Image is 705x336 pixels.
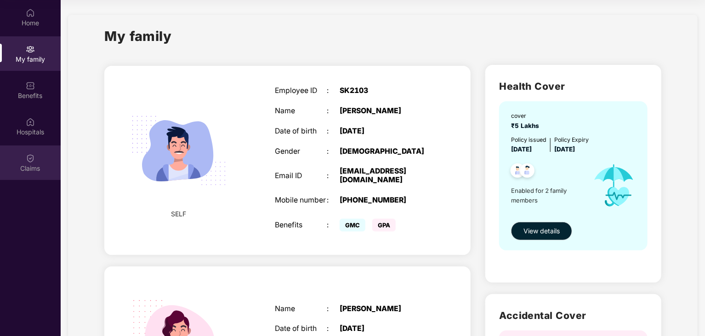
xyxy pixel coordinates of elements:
div: : [327,196,340,205]
div: : [327,127,340,136]
div: Mobile number [275,196,327,205]
h2: Health Cover [499,79,648,94]
img: svg+xml;base64,PHN2ZyBpZD0iSG9tZSIgeG1sbnM9Imh0dHA6Ly93d3cudzMub3JnLzIwMDAvc3ZnIiB3aWR0aD0iMjAiIG... [26,8,35,17]
div: Gender [275,147,327,156]
div: Policy Expiry [554,135,589,144]
div: Employee ID [275,87,327,95]
div: SK2103 [340,87,431,95]
div: Policy issued [511,135,546,144]
div: Email ID [275,172,327,180]
img: svg+xml;base64,PHN2ZyBpZD0iSG9zcGl0YWxzIiB4bWxucz0iaHR0cDovL3d3dy53My5vcmcvMjAwMC9zdmciIHdpZHRoPS... [26,117,35,127]
span: [DATE] [511,145,532,153]
div: Name [275,305,327,313]
div: Date of birth [275,127,327,136]
div: Name [275,107,327,116]
div: : [327,147,340,156]
div: [DATE] [340,127,431,136]
div: : [327,305,340,313]
div: Benefits [275,221,327,230]
span: GPA [372,219,396,232]
div: Date of birth [275,324,327,333]
span: GMC [340,219,365,232]
span: SELF [171,209,187,219]
h1: My family [104,26,172,46]
div: [DEMOGRAPHIC_DATA] [340,147,431,156]
img: svg+xml;base64,PHN2ZyBpZD0iQmVuZWZpdHMiIHhtbG5zPSJodHRwOi8vd3d3LnczLm9yZy8yMDAwL3N2ZyIgd2lkdGg9Ij... [26,81,35,90]
div: : [327,87,340,95]
button: View details [511,222,572,240]
div: [PERSON_NAME] [340,107,431,116]
img: svg+xml;base64,PHN2ZyB4bWxucz0iaHR0cDovL3d3dy53My5vcmcvMjAwMC9zdmciIHdpZHRoPSI0OC45NDMiIGhlaWdodD... [506,161,529,183]
span: View details [523,226,560,236]
img: icon [585,154,643,217]
img: svg+xml;base64,PHN2ZyBpZD0iQ2xhaW0iIHhtbG5zPSJodHRwOi8vd3d3LnczLm9yZy8yMDAwL3N2ZyIgd2lkdGg9IjIwIi... [26,154,35,163]
div: : [327,107,340,116]
div: : [327,221,340,230]
div: : [327,172,340,180]
span: ₹5 Lakhs [511,122,543,129]
div: cover [511,111,543,120]
span: Enabled for 2 family members [511,186,585,205]
img: svg+xml;base64,PHN2ZyB3aWR0aD0iMjAiIGhlaWdodD0iMjAiIHZpZXdCb3g9IjAgMCAyMCAyMCIgZmlsbD0ibm9uZSIgeG... [26,45,35,54]
span: [DATE] [554,145,575,153]
div: : [327,324,340,333]
h2: Accidental Cover [499,308,648,323]
div: [PHONE_NUMBER] [340,196,431,205]
div: [EMAIL_ADDRESS][DOMAIN_NAME] [340,167,431,185]
div: [PERSON_NAME] [340,305,431,313]
img: svg+xml;base64,PHN2ZyB4bWxucz0iaHR0cDovL3d3dy53My5vcmcvMjAwMC9zdmciIHdpZHRoPSI0OC45NDMiIGhlaWdodD... [516,161,539,183]
img: svg+xml;base64,PHN2ZyB4bWxucz0iaHR0cDovL3d3dy53My5vcmcvMjAwMC9zdmciIHdpZHRoPSIyMjQiIGhlaWdodD0iMT... [120,92,237,209]
div: [DATE] [340,324,431,333]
